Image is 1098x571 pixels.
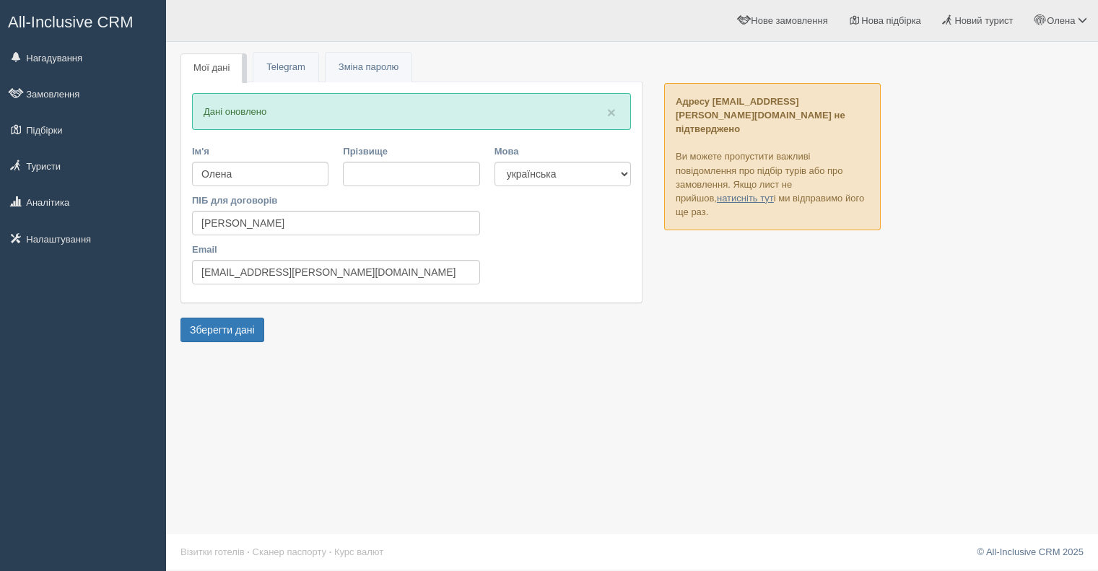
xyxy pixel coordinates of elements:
[664,83,881,230] p: Ви можете пропустити важливі повідомлення про підбір турів або про замовлення. Якщо лист не прийш...
[192,93,631,130] div: Дані оновлено
[751,15,827,26] span: Нове замовлення
[334,546,383,557] a: Курс валют
[676,96,845,134] b: Адресу [EMAIL_ADDRESS][PERSON_NAME][DOMAIN_NAME] не підтверджено
[607,104,616,121] span: ×
[192,193,480,207] label: ПІБ для договорів
[1,1,165,40] a: All-Inclusive CRM
[607,105,616,120] button: Close
[343,144,479,158] label: Прізвище
[977,546,1084,557] a: © All-Inclusive CRM 2025
[180,318,264,342] button: Зберегти дані
[192,243,480,256] label: Email
[253,53,318,82] a: Telegram
[329,546,332,557] span: ·
[1047,15,1075,26] span: Олена
[494,144,631,158] label: Мова
[339,61,398,72] span: Зміна паролю
[253,546,326,557] a: Сканер паспорту
[180,53,243,83] a: Мої дані
[247,546,250,557] span: ·
[861,15,921,26] span: Нова підбірка
[192,211,480,235] input: Олена
[8,13,134,31] span: All-Inclusive CRM
[954,15,1013,26] span: Новий турист
[326,53,411,82] a: Зміна паролю
[180,546,245,557] a: Візитки готелів
[717,193,774,204] a: натисніть тут
[192,144,328,158] label: Ім'я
